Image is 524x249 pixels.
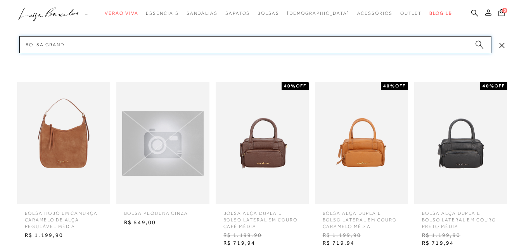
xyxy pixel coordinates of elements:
[357,6,393,21] a: categoryNavScreenReaderText
[146,6,178,21] a: categoryNavScreenReaderText
[218,237,307,249] span: R$ 719,94
[317,230,406,241] span: R$ 1.199,90
[296,83,306,89] span: OFF
[429,10,452,16] span: BLOG LB
[116,111,209,176] img: bolsa pequena cinza
[317,237,406,249] span: R$ 719,94
[118,204,208,217] span: bolsa pequena cinza
[400,6,422,21] a: categoryNavScreenReaderText
[495,83,505,89] span: OFF
[395,83,406,89] span: OFF
[284,83,296,89] strong: 40%
[19,36,491,53] input: Buscar.
[317,204,406,230] span: BOLSA ALÇA DUPLA E BOLSO LATERAL EM COURO CARAMELO MÉDIA
[105,10,138,16] span: Verão Viva
[216,82,309,204] img: BOLSA ALÇA DUPLA E BOLSO LATERAL EM COURO CAFÉ MÉDIA
[15,82,112,241] a: BOLSA HOBO EM CAMURÇA CARAMELO DE ALÇA REGULÁVEL MÉDIA BOLSA HOBO EM CAMURÇA CARAMELO DE ALÇA REG...
[214,82,311,249] a: BOLSA ALÇA DUPLA E BOLSO LATERAL EM COURO CAFÉ MÉDIA 40%OFF BOLSA ALÇA DUPLA E BOLSO LATERAL EM C...
[400,10,422,16] span: Outlet
[225,10,250,16] span: Sapatos
[414,82,507,204] img: BOLSA ALÇA DUPLA E BOLSO LATERAL EM COURO PRETO MÉDIA
[146,10,178,16] span: Essenciais
[315,82,408,204] img: BOLSA ALÇA DUPLA E BOLSO LATERAL EM COURO CARAMELO MÉDIA
[383,83,395,89] strong: 40%
[114,82,211,228] a: bolsa pequena cinza bolsa pequena cinza R$ 549,00
[187,10,218,16] span: Sandálias
[19,230,108,241] span: R$ 1.199,90
[17,82,110,204] img: BOLSA HOBO EM CAMURÇA CARAMELO DE ALÇA REGULÁVEL MÉDIA
[287,6,349,21] a: noSubCategoriesText
[19,204,108,230] span: BOLSA HOBO EM CAMURÇA CARAMELO DE ALÇA REGULÁVEL MÉDIA
[482,83,495,89] strong: 40%
[412,82,509,249] a: BOLSA ALÇA DUPLA E BOLSO LATERAL EM COURO PRETO MÉDIA 40%OFF BOLSA ALÇA DUPLA E BOLSO LATERAL EM ...
[105,6,138,21] a: categoryNavScreenReaderText
[416,230,505,241] span: R$ 1.199,90
[258,10,279,16] span: Bolsas
[429,6,452,21] a: BLOG LB
[225,6,250,21] a: categoryNavScreenReaderText
[313,82,410,249] a: BOLSA ALÇA DUPLA E BOLSO LATERAL EM COURO CARAMELO MÉDIA 40%OFF BOLSA ALÇA DUPLA E BOLSO LATERAL ...
[357,10,393,16] span: Acessórios
[187,6,218,21] a: categoryNavScreenReaderText
[218,204,307,230] span: BOLSA ALÇA DUPLA E BOLSO LATERAL EM COURO CAFÉ MÉDIA
[258,6,279,21] a: categoryNavScreenReaderText
[496,9,507,19] button: 0
[287,10,349,16] span: [DEMOGRAPHIC_DATA]
[416,237,505,249] span: R$ 719,94
[416,204,505,230] span: BOLSA ALÇA DUPLA E BOLSO LATERAL EM COURO PRETO MÉDIA
[118,217,208,228] span: R$ 549,00
[218,230,307,241] span: R$ 1.199,90
[502,8,507,13] span: 0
